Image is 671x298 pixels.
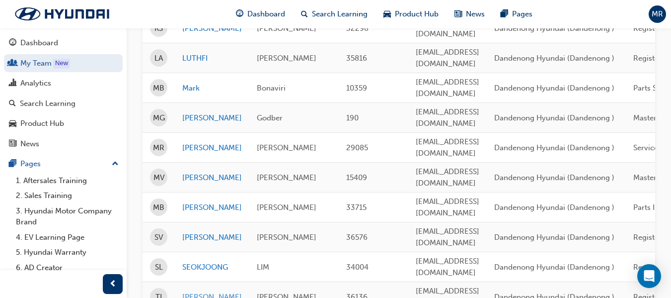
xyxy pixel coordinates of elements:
span: [EMAIL_ADDRESS][DOMAIN_NAME] [416,227,479,247]
span: News [466,8,485,20]
span: car-icon [9,119,16,128]
a: [PERSON_NAME] [182,112,242,124]
span: MB [153,202,164,213]
span: KS [154,23,163,34]
a: 6. AD Creator [12,260,123,276]
span: [EMAIL_ADDRESS][DOMAIN_NAME] [416,18,479,38]
div: Product Hub [20,118,64,129]
a: search-iconSearch Learning [293,4,375,24]
a: Analytics [4,74,123,93]
span: [PERSON_NAME] [257,203,316,212]
a: LUTHFI [182,53,242,64]
span: Dandenong Hyundai (Dandenong ) [494,84,614,93]
button: Pages [4,155,123,173]
span: MB [153,83,164,94]
a: news-iconNews [447,4,493,24]
a: car-iconProduct Hub [375,4,447,24]
a: Product Hub [4,114,123,133]
span: [EMAIL_ADDRESS][DOMAIN_NAME] [416,107,479,128]
span: [PERSON_NAME] [257,24,316,33]
a: [PERSON_NAME] [182,232,242,243]
span: Dandenong Hyundai (Dandenong ) [494,203,614,212]
span: 33715 [346,203,367,212]
span: [EMAIL_ADDRESS][DOMAIN_NAME] [416,167,479,188]
span: news-icon [454,8,462,20]
a: 5. Hyundai Warranty [12,245,123,260]
div: Tooltip anchor [53,59,70,69]
span: SL [155,262,163,273]
span: [EMAIL_ADDRESS][DOMAIN_NAME] [416,197,479,217]
a: [PERSON_NAME] [182,202,242,213]
span: Dandenong Hyundai (Dandenong ) [494,54,614,63]
span: Dandenong Hyundai (Dandenong ) [494,113,614,122]
div: Search Learning [20,98,75,109]
a: My Team [4,54,123,73]
span: Dandenong Hyundai (Dandenong ) [494,143,614,152]
a: 2. Sales Training [12,188,123,203]
span: MV [153,172,164,184]
span: 36576 [346,233,368,242]
span: [EMAIL_ADDRESS][DOMAIN_NAME] [416,48,479,68]
span: MR [652,8,663,20]
button: MR [649,5,666,23]
span: LIM [257,263,269,272]
a: News [4,135,123,153]
div: Analytics [20,78,51,89]
span: guage-icon [236,8,243,20]
span: Search Learning [312,8,368,20]
span: prev-icon [109,278,117,291]
span: [PERSON_NAME] [257,143,316,152]
span: up-icon [112,158,119,171]
span: search-icon [9,99,16,108]
div: News [20,138,39,150]
span: Pages [512,8,532,20]
span: MR [153,142,164,154]
a: guage-iconDashboard [228,4,293,24]
span: Dandenong Hyundai (Dandenong ) [494,173,614,182]
a: Dashboard [4,34,123,52]
span: Godber [257,113,283,122]
span: Dandenong Hyundai (Dandenong ) [494,233,614,242]
span: car-icon [383,8,391,20]
span: [PERSON_NAME] [257,173,316,182]
a: [PERSON_NAME] [182,142,242,154]
span: 29085 [346,143,368,152]
span: MG [153,112,165,124]
span: 15409 [346,173,367,182]
a: Mark [182,83,242,94]
span: news-icon [9,140,16,149]
a: 4. EV Learning Page [12,230,123,245]
span: [EMAIL_ADDRESS][DOMAIN_NAME] [416,137,479,158]
span: 10359 [346,84,367,93]
span: 32298 [346,24,369,33]
a: 3. Hyundai Motor Company Brand [12,203,123,230]
span: guage-icon [9,39,16,48]
span: 190 [346,113,359,122]
a: [PERSON_NAME] [182,23,242,34]
span: [PERSON_NAME] [257,233,316,242]
div: Pages [20,158,41,170]
span: LA [154,53,163,64]
span: Dashboard [247,8,285,20]
span: people-icon [9,59,16,68]
span: Dandenong Hyundai (Dandenong ) [494,263,614,272]
span: [EMAIL_ADDRESS][DOMAIN_NAME] [416,78,479,98]
a: Search Learning [4,95,123,113]
span: pages-icon [9,160,16,169]
div: Dashboard [20,37,58,49]
span: search-icon [301,8,308,20]
span: pages-icon [501,8,508,20]
span: SV [154,232,163,243]
a: [PERSON_NAME] [182,172,242,184]
button: DashboardMy TeamAnalyticsSearch LearningProduct HubNews [4,32,123,155]
span: 34004 [346,263,369,272]
div: Open Intercom Messenger [637,264,661,288]
span: chart-icon [9,79,16,88]
span: [PERSON_NAME] [257,54,316,63]
span: [EMAIL_ADDRESS][DOMAIN_NAME] [416,257,479,277]
a: 1. Aftersales Training [12,173,123,189]
img: Trak [5,3,119,24]
span: Bonaviri [257,84,286,93]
